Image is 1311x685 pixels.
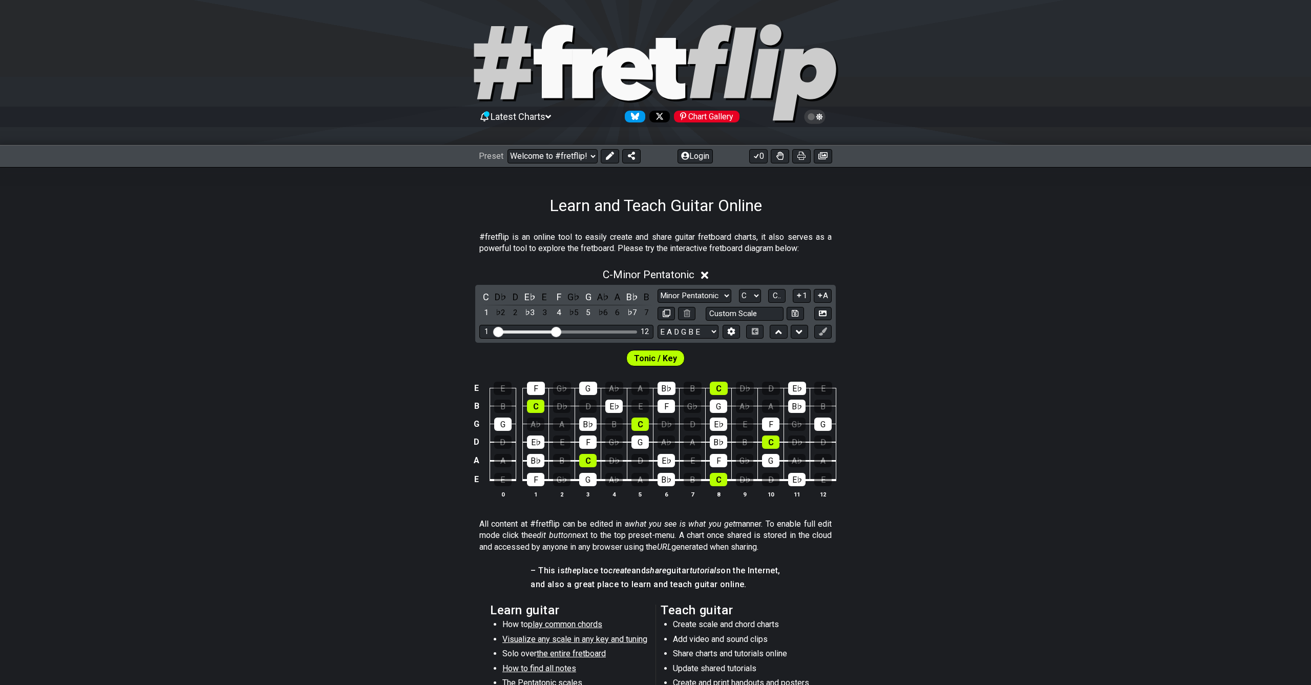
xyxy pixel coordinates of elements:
[509,290,522,304] div: toggle pitch class
[622,149,641,163] button: Share Preset
[814,473,832,486] div: E
[658,382,675,395] div: B♭
[762,400,779,413] div: A
[771,149,789,163] button: Toggle Dexterity for all fretkits
[479,290,493,304] div: toggle pitch class
[640,290,653,304] div: toggle pitch class
[670,111,739,122] a: #fretflip at Pinterest
[810,489,836,500] th: 12
[567,306,580,320] div: toggle scale degree
[579,473,597,486] div: G
[788,400,806,413] div: B♭
[494,400,512,413] div: B
[579,382,597,395] div: G
[678,149,713,163] button: Login
[710,418,727,431] div: E♭
[605,400,623,413] div: E♭
[739,289,761,303] select: Tonic/Root
[479,325,653,339] div: Visible fret range
[625,306,639,320] div: toggle scale degree
[553,306,566,320] div: toggle scale degree
[601,489,627,500] th: 4
[523,290,537,304] div: toggle pitch class
[471,470,483,489] td: E
[494,454,512,467] div: A
[736,454,753,467] div: G♭
[653,489,680,500] th: 6
[523,489,549,500] th: 1
[710,454,727,467] div: F
[605,382,623,395] div: A♭
[625,290,639,304] div: toggle pitch class
[678,307,695,321] button: Delete
[661,605,821,616] h2: Teach guitar
[658,400,675,413] div: F
[634,351,677,366] span: First enable full edit mode to edit
[538,290,551,304] div: toggle pitch class
[553,400,570,413] div: D♭
[762,435,779,449] div: C
[528,619,602,629] span: play common chords
[553,435,570,449] div: E
[758,489,784,500] th: 10
[527,400,544,413] div: C
[471,397,483,415] td: B
[674,111,739,122] div: Chart Gallery
[736,435,753,449] div: B
[658,473,675,486] div: B♭
[736,382,754,395] div: D♭
[787,307,804,321] button: Store user defined scale
[684,454,701,467] div: E
[490,605,650,616] h2: Learn guitar
[658,454,675,467] div: E♭
[479,518,832,553] p: All content at #fretflip can be edited in a manner. To enable full edit mode click the next to th...
[736,473,753,486] div: D♭
[814,435,832,449] div: D
[784,489,810,500] th: 11
[658,435,675,449] div: A♭
[605,435,623,449] div: G♭
[553,290,566,304] div: toggle pitch class
[502,648,648,662] li: Solo over
[773,291,781,300] span: C..
[791,325,808,339] button: Move down
[579,418,597,431] div: B♭
[494,290,508,304] div: toggle pitch class
[657,542,671,552] em: URL
[611,306,624,320] div: toggle scale degree
[603,268,694,281] span: C - Minor Pentatonic
[814,307,832,321] button: Create Image
[631,418,649,431] div: C
[770,325,787,339] button: Move up
[479,151,503,161] span: Preset
[640,306,653,320] div: toggle scale degree
[502,634,647,644] span: Visualize any scale in any key and tuning
[605,418,623,431] div: B
[605,454,623,467] div: D♭
[611,290,624,304] div: toggle pitch class
[601,149,619,163] button: Edit Preset
[684,435,701,449] div: A
[631,435,649,449] div: G
[631,454,649,467] div: D
[527,418,544,431] div: A♭
[684,418,701,431] div: D
[684,473,701,486] div: B
[658,325,718,339] select: Tuning
[645,111,670,122] a: Follow #fretflip at X
[553,382,571,395] div: G♭
[710,400,727,413] div: G
[494,382,512,395] div: E
[596,290,609,304] div: toggle pitch class
[762,454,779,467] div: G
[680,489,706,500] th: 7
[494,418,512,431] div: G
[553,473,570,486] div: G♭
[579,435,597,449] div: F
[788,382,806,395] div: E♭
[684,382,702,395] div: B
[641,327,649,336] div: 12
[814,454,832,467] div: A
[531,565,780,576] h4: – This is place to and guitar on the Internet,
[710,473,727,486] div: C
